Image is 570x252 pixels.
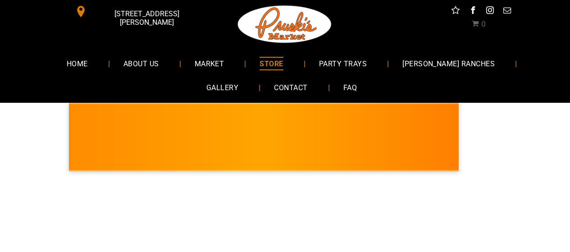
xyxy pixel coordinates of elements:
a: HOME [53,51,101,75]
a: [STREET_ADDRESS][PERSON_NAME] [69,5,207,18]
a: facebook [467,5,479,18]
a: MARKET [181,51,238,75]
a: ABOUT US [110,51,173,75]
a: PARTY TRAYS [306,51,380,75]
span: [STREET_ADDRESS][PERSON_NAME] [88,5,205,31]
a: STORE [246,51,296,75]
a: instagram [484,5,496,18]
a: email [501,5,513,18]
a: [PERSON_NAME] RANCHES [389,51,508,75]
a: GALLERY [193,76,252,100]
a: CONTACT [260,76,321,100]
span: 0 [481,20,486,28]
a: FAQ [330,76,370,100]
a: Social network [450,5,461,18]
